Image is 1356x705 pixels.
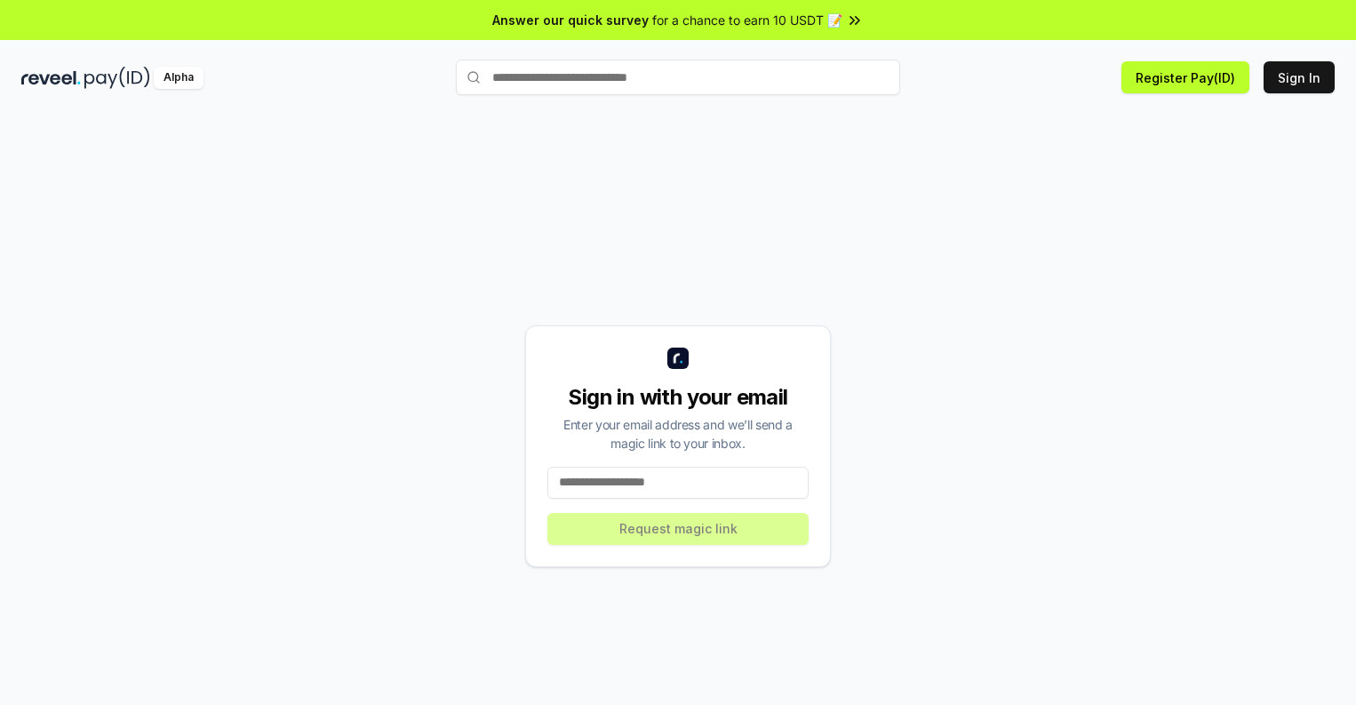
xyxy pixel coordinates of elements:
div: Sign in with your email [547,383,809,412]
img: logo_small [667,348,689,369]
span: for a chance to earn 10 USDT 📝 [652,11,842,29]
div: Alpha [154,67,203,89]
img: reveel_dark [21,67,81,89]
span: Answer our quick survey [492,11,649,29]
div: Enter your email address and we’ll send a magic link to your inbox. [547,415,809,453]
button: Register Pay(ID) [1121,61,1249,93]
img: pay_id [84,67,150,89]
button: Sign In [1264,61,1335,93]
